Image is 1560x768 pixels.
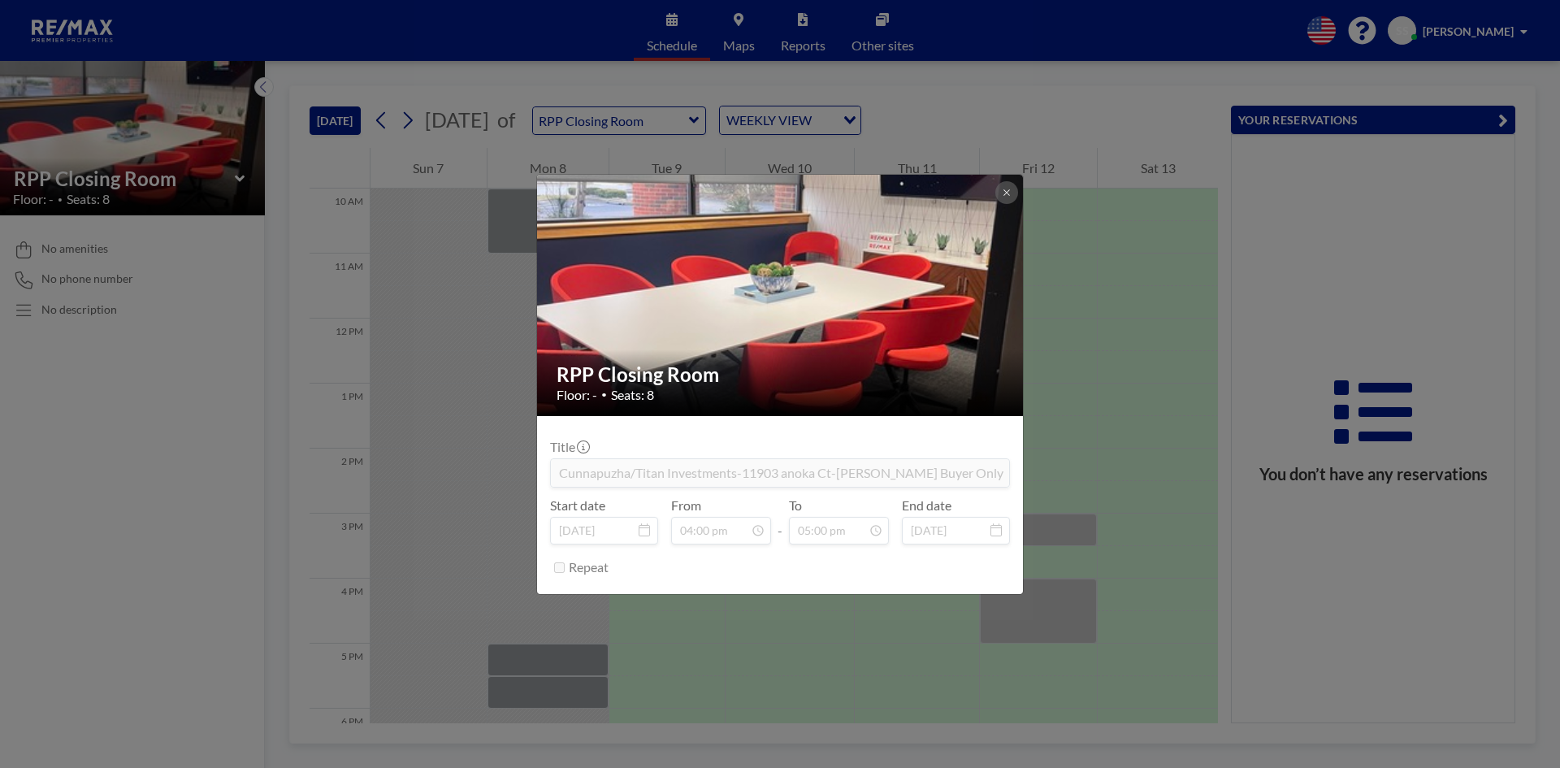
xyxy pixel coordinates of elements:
[611,387,654,403] span: Seats: 8
[778,503,782,539] span: -
[557,387,597,403] span: Floor: -
[671,497,701,514] label: From
[550,439,588,455] label: Title
[550,497,605,514] label: Start date
[569,559,609,575] label: Repeat
[789,497,802,514] label: To
[601,388,607,401] span: •
[551,459,1009,487] input: (No title)
[902,497,951,514] label: End date
[557,362,1005,387] h2: RPP Closing Room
